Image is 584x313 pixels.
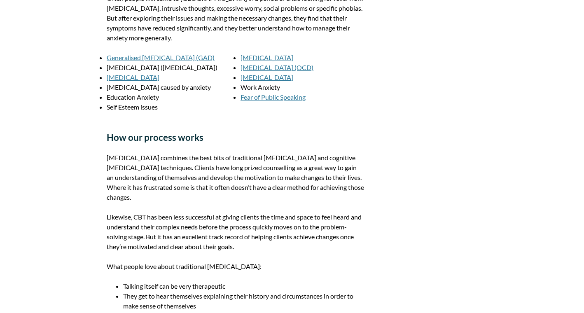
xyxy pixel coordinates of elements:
p: Likewise, CBT has been less successful at giving clients the time and space to feel heard and und... [107,212,364,252]
li: Talking itself can be very therapeutic [123,281,364,291]
li: [MEDICAL_DATA] ([MEDICAL_DATA]) [107,63,231,72]
a: [MEDICAL_DATA] [241,54,293,61]
a: [MEDICAL_DATA] [107,73,159,81]
a: Generalised [MEDICAL_DATA] (GAD) [107,54,215,61]
a: [MEDICAL_DATA] (OCD) [241,63,313,71]
p: What people love about traditional [MEDICAL_DATA]: [107,262,364,271]
li: Self Esteem issues [107,102,231,112]
a: [MEDICAL_DATA] [241,73,293,81]
a: Fear of Public Speaking [241,93,306,101]
li: Work Anxiety [241,82,364,92]
li: They get to hear themselves explaining their history and circumstances in order to make sense of ... [123,291,364,311]
p: [MEDICAL_DATA] combines the best bits of traditional [MEDICAL_DATA] and cognitive [MEDICAL_DATA] ... [107,153,364,202]
li: [MEDICAL_DATA] caused by anxiety [107,82,231,92]
h2: How our process works [107,132,364,143]
li: Education Anxiety [107,92,231,102]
